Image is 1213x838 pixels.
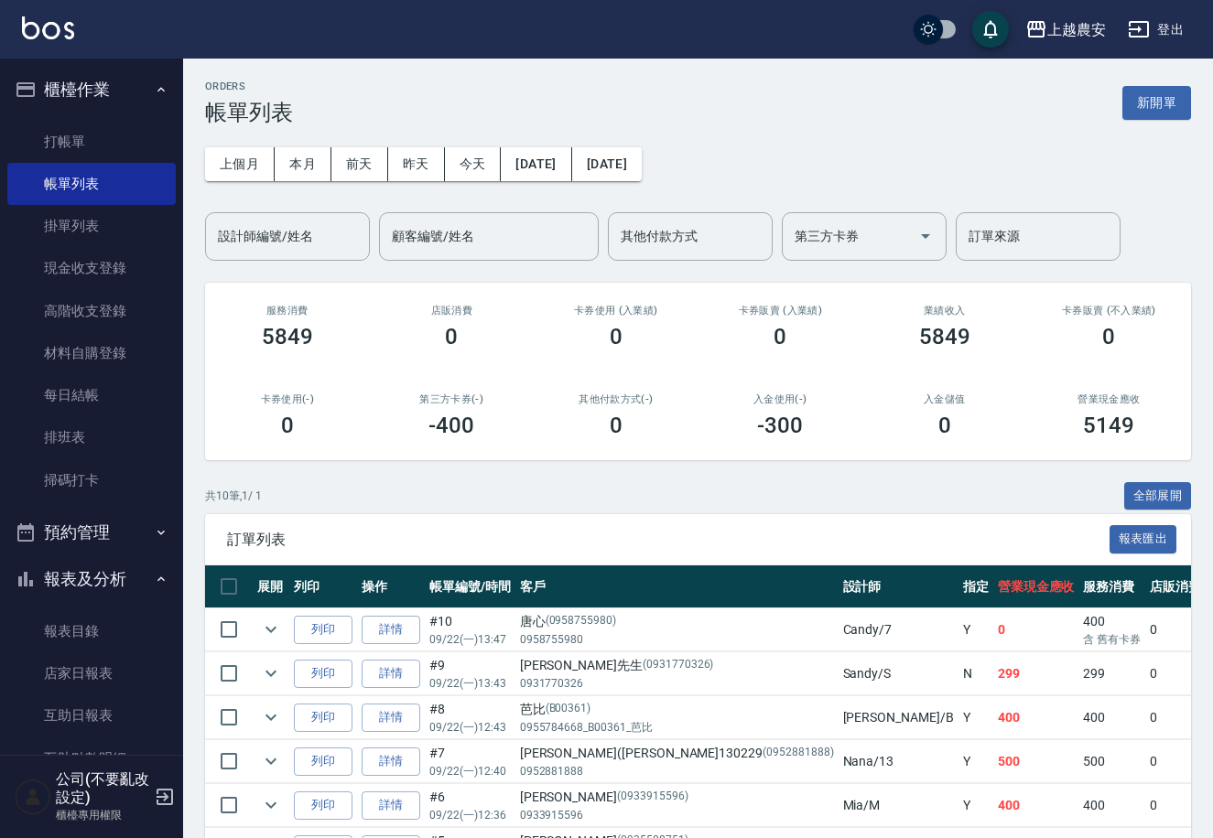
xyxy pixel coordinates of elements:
td: Y [958,740,993,783]
th: 列印 [289,565,357,608]
a: 詳情 [362,616,420,644]
a: 報表匯出 [1110,530,1177,547]
h2: 入金儲值 [884,393,1005,405]
a: 詳情 [362,660,420,688]
h3: 0 [610,324,623,349]
td: 299 [1078,652,1145,695]
button: 報表匯出 [1110,525,1177,553]
td: 400 [1078,608,1145,651]
h2: 其他付款方式(-) [556,393,677,405]
button: save [972,11,1009,48]
button: 櫃檯作業 [7,66,176,113]
th: 指定 [958,565,993,608]
a: 詳情 [362,747,420,776]
div: 上越農安 [1047,18,1106,41]
th: 客戶 [515,565,839,608]
p: 0955784668_B00361_芭比 [520,719,834,736]
td: #8 [425,696,515,739]
h3: -300 [757,413,803,438]
div: 唐心 [520,612,834,631]
a: 互助點數明細 [7,737,176,779]
button: expand row [257,791,285,819]
td: #9 [425,652,515,695]
button: 列印 [294,747,352,776]
button: 今天 [445,147,502,181]
button: 預約管理 [7,509,176,556]
a: 打帳單 [7,121,176,163]
th: 營業現金應收 [993,565,1079,608]
td: #7 [425,740,515,783]
td: 0 [993,608,1079,651]
button: Open [911,221,940,251]
td: #10 [425,608,515,651]
h3: 0 [774,324,786,349]
td: 0 [1145,784,1206,827]
button: 列印 [294,791,352,820]
h3: -400 [428,413,474,438]
h2: 業績收入 [884,305,1005,317]
button: 列印 [294,616,352,644]
a: 高階收支登錄 [7,290,176,332]
button: 上越農安 [1018,11,1113,48]
h2: 卡券販賣 (不入業績) [1049,305,1170,317]
th: 服務消費 [1078,565,1145,608]
a: 現金收支登錄 [7,247,176,289]
button: expand row [257,704,285,731]
td: 0 [1145,652,1206,695]
td: 400 [993,696,1079,739]
p: (0931770326) [643,656,714,675]
button: 報表及分析 [7,555,176,603]
td: 500 [1078,740,1145,783]
td: 0 [1145,740,1206,783]
td: Y [958,696,993,739]
a: 詳情 [362,791,420,820]
button: 全部展開 [1124,482,1192,510]
p: 含 舊有卡券 [1083,631,1141,648]
a: 掛單列表 [7,205,176,247]
td: #6 [425,784,515,827]
td: 400 [1078,784,1145,827]
h3: 0 [610,413,623,438]
a: 每日結帳 [7,374,176,416]
h3: 5849 [262,324,313,349]
button: [DATE] [572,147,642,181]
p: (0958755980) [546,612,617,631]
a: 報表目錄 [7,610,176,652]
button: 新開單 [1122,86,1191,120]
td: Candy /7 [839,608,958,651]
td: 400 [993,784,1079,827]
th: 展開 [253,565,289,608]
a: 排班表 [7,416,176,458]
button: 登出 [1121,13,1191,47]
h3: 0 [938,413,951,438]
h2: 營業現金應收 [1049,393,1170,405]
td: Nana /13 [839,740,958,783]
p: 0933915596 [520,807,834,823]
button: [DATE] [501,147,571,181]
p: 09/22 (一) 13:43 [429,675,511,692]
a: 互助日報表 [7,694,176,736]
p: 0958755980 [520,631,834,648]
h5: 公司(不要亂改設定) [56,770,149,807]
button: 本月 [275,147,331,181]
h2: 店販消費 [392,305,513,317]
h2: 卡券使用(-) [227,393,348,405]
th: 設計師 [839,565,958,608]
span: 訂單列表 [227,531,1110,549]
td: Y [958,784,993,827]
td: 400 [1078,696,1145,739]
div: [PERSON_NAME]([PERSON_NAME]130229 [520,744,834,763]
img: Logo [22,16,74,39]
button: 列印 [294,660,352,688]
button: 昨天 [388,147,445,181]
a: 新開單 [1122,93,1191,111]
td: [PERSON_NAME] /B [839,696,958,739]
p: (B00361) [546,700,591,719]
h3: 0 [1102,324,1115,349]
h3: 0 [445,324,458,349]
td: N [958,652,993,695]
a: 帳單列表 [7,163,176,205]
h3: 帳單列表 [205,100,293,125]
button: 前天 [331,147,388,181]
img: Person [15,779,51,815]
